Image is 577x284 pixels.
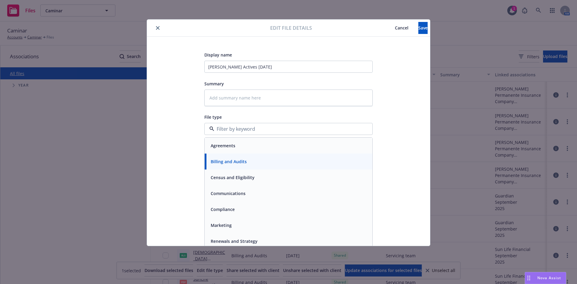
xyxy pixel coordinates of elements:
span: File type [204,114,222,120]
button: Renewals and Strategy [211,238,258,244]
input: Add display name here [204,61,373,73]
button: Billing and Audits [211,158,247,165]
button: Nova Assist [525,272,566,284]
input: Filter by keyword [214,125,360,133]
button: Communications [211,190,246,197]
button: Cancel [385,22,418,34]
span: Save [418,25,428,31]
button: close [154,24,161,32]
span: Summary [204,81,224,87]
button: Compliance [211,206,235,212]
span: Nova Assist [537,275,561,280]
button: Marketing [211,222,232,228]
button: Census and Eligibility [211,174,255,181]
span: Cancel [395,25,408,31]
div: Drag to move [525,272,533,284]
span: Display name [204,52,232,58]
button: Agreements [211,142,235,149]
button: Save [418,22,428,34]
span: Edit file details [270,24,312,32]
